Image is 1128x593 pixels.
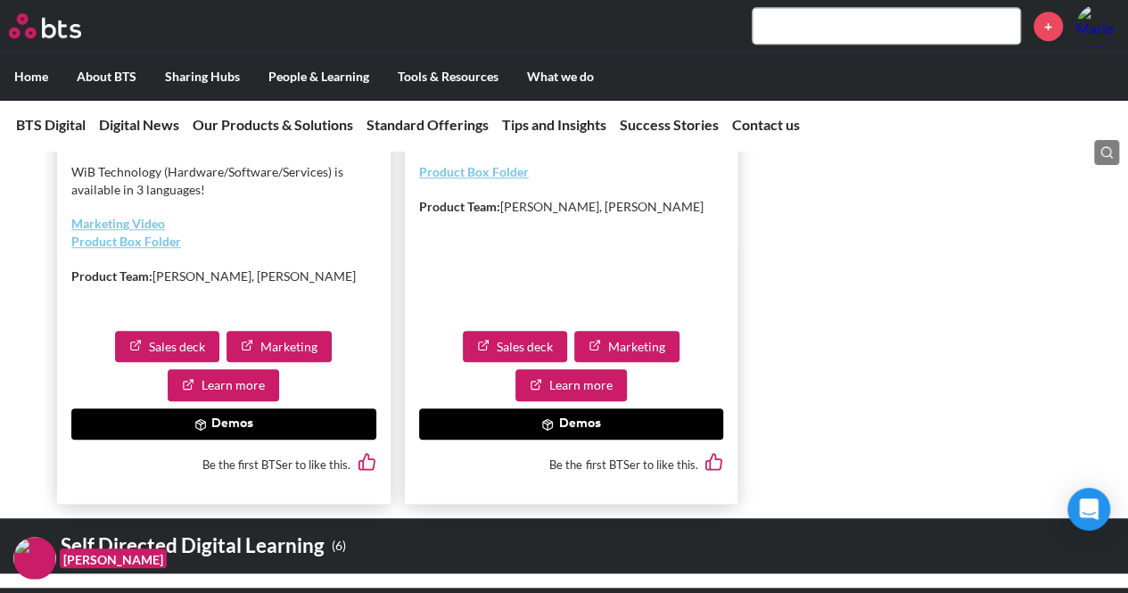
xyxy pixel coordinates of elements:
[60,548,167,569] figcaption: [PERSON_NAME]
[71,440,376,489] div: Be the first BTSer to like this.
[71,408,376,441] button: Demos
[1067,488,1110,531] div: Open Intercom Messenger
[502,116,606,133] a: Tips and Insights
[574,331,679,363] a: Marketing
[463,331,567,363] a: Sales deck
[515,369,627,401] a: Learn more
[29,527,346,565] h3: Self Directed Digital Learning
[419,164,529,179] a: Product Box Folder
[71,216,165,231] a: Marketing Video
[71,268,152,284] strong: Product Team:
[13,537,56,580] img: F
[71,268,376,285] p: [PERSON_NAME], [PERSON_NAME]
[9,13,114,38] a: Go home
[168,369,279,401] a: Learn more
[254,54,383,100] label: People & Learning
[71,163,376,198] p: WiB Technology (Hardware/Software/Services) is available in 3 languages!
[9,13,81,38] img: BTS Logo
[366,116,489,133] a: Standard Offerings
[62,54,151,100] label: About BTS
[419,198,724,216] p: [PERSON_NAME], [PERSON_NAME]
[1076,4,1119,47] a: Profile
[332,534,346,558] small: ( 6 )
[1033,12,1063,41] a: +
[115,331,219,363] a: Sales deck
[419,440,724,489] div: Be the first BTSer to like this.
[71,234,181,249] a: Product Box Folder
[226,331,332,363] a: Marketing
[151,54,254,100] label: Sharing Hubs
[513,54,608,100] label: What we do
[732,116,800,133] a: Contact us
[1076,4,1119,47] img: Mario Montino
[99,116,179,133] a: Digital News
[620,116,719,133] a: Success Stories
[383,54,513,100] label: Tools & Resources
[419,199,500,214] strong: Product Team:
[193,116,353,133] a: Our Products & Solutions
[16,116,86,133] a: BTS Digital
[419,408,724,441] button: Demos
